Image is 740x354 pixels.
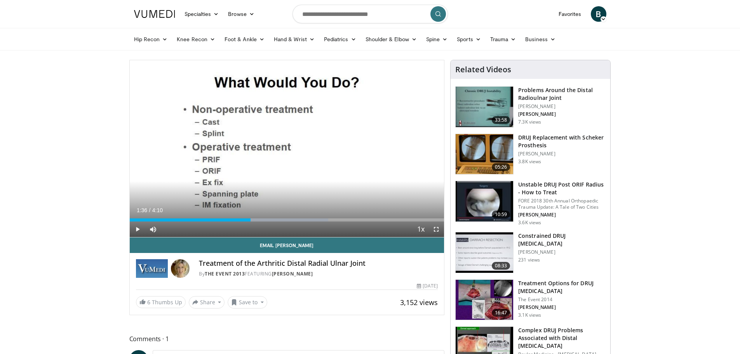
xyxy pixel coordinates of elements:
img: The Event 2013 [136,259,168,278]
span: / [149,207,151,213]
a: Hip Recon [129,31,172,47]
img: Avatar [171,259,190,278]
button: Mute [145,221,161,237]
span: Comments 1 [129,334,445,344]
h3: Unstable DRUJ Post ORIF Radius - How to Treat [518,181,606,196]
a: Foot & Ankle [220,31,269,47]
a: Knee Recon [172,31,220,47]
img: 70b07dbd-d64c-42ac-8a20-102a2f5fd4b1.150x105_q85_crop-smart_upscale.jpg [456,232,513,273]
input: Search topics, interventions [293,5,448,23]
h3: Problems Around the Distal Radioulnar Joint [518,86,606,102]
p: [PERSON_NAME] [518,304,606,310]
a: The Event 2013 [205,270,245,277]
p: [PERSON_NAME] [518,111,606,117]
p: FORE 2018 30th Annual Orthopaedic Trauma Update: A Tale of Two Cities [518,198,606,210]
a: Business [521,31,560,47]
p: [PERSON_NAME] [518,151,606,157]
a: Pediatrics [319,31,361,47]
h3: Treatment Options for DRUJ [MEDICAL_DATA] [518,279,606,295]
p: [PERSON_NAME] [518,103,606,110]
button: Save to [228,296,267,309]
a: Hand & Wrist [269,31,319,47]
h4: Related Videos [455,65,511,74]
div: [DATE] [417,283,438,289]
h3: Constrained DRUJ [MEDICAL_DATA] [518,232,606,248]
span: 1:36 [137,207,147,213]
p: 3.8K views [518,159,541,165]
span: 08:33 [492,262,510,270]
button: Share [189,296,225,309]
a: 33:58 Problems Around the Distal Radioulnar Joint [PERSON_NAME] [PERSON_NAME] 7.3K views [455,86,606,127]
a: 05:26 DRUJ Replacement with Scheker Prosthesis [PERSON_NAME] 3.8K views [455,134,606,175]
button: Play [130,221,145,237]
img: bbb4fcc0-f4d3-431b-87df-11a0caa9bf74.150x105_q85_crop-smart_upscale.jpg [456,87,513,127]
div: Progress Bar [130,218,444,221]
a: 10:59 Unstable DRUJ Post ORIF Radius - How to Treat FORE 2018 30th Annual Orthopaedic Trauma Upda... [455,181,606,226]
a: Shoulder & Elbow [361,31,421,47]
h4: Treatment of the Arthritic Distal Radial Ulnar Joint [199,259,438,268]
button: Fullscreen [428,221,444,237]
a: Trauma [486,31,521,47]
img: cc41fa34-f29d-430d-827a-42e7ab01ced2.150x105_q85_crop-smart_upscale.jpg [456,280,513,320]
span: 16:47 [492,309,510,317]
button: Playback Rate [413,221,428,237]
p: The Event 2014 [518,296,606,303]
p: [PERSON_NAME] [518,212,606,218]
h3: Complex DRUJ Problems Associated with Distal [MEDICAL_DATA] [518,326,606,350]
p: 231 views [518,257,540,263]
a: Browse [223,6,259,22]
span: 3,152 views [400,298,438,307]
img: 92f70ee6-49f3-4f5c-86f2-bab7e177504d.150x105_q85_crop-smart_upscale.jpg [456,134,513,174]
a: 08:33 Constrained DRUJ [MEDICAL_DATA] [PERSON_NAME] 231 views [455,232,606,273]
a: [PERSON_NAME] [272,270,313,277]
p: 7.3K views [518,119,541,125]
video-js: Video Player [130,60,444,237]
a: Favorites [554,6,586,22]
a: B [591,6,606,22]
h3: DRUJ Replacement with Scheker Prosthesis [518,134,606,149]
p: 3.6K views [518,220,541,226]
a: 16:47 Treatment Options for DRUJ [MEDICAL_DATA] The Event 2014 [PERSON_NAME] 3.1K views [455,279,606,321]
div: By FEATURING [199,270,438,277]
p: 3.1K views [518,312,541,318]
a: Email [PERSON_NAME] [130,237,444,253]
span: 6 [147,298,150,306]
a: 6 Thumbs Up [136,296,186,308]
a: Spine [421,31,452,47]
span: 33:58 [492,116,510,124]
a: Specialties [180,6,224,22]
img: 7c335dcf-d60a-41f3-9394-f4fa45160edd.150x105_q85_crop-smart_upscale.jpg [456,181,513,221]
a: Sports [452,31,486,47]
img: VuMedi Logo [134,10,175,18]
span: 10:59 [492,211,510,218]
span: 05:26 [492,163,510,171]
p: [PERSON_NAME] [518,249,606,255]
span: 4:10 [152,207,163,213]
